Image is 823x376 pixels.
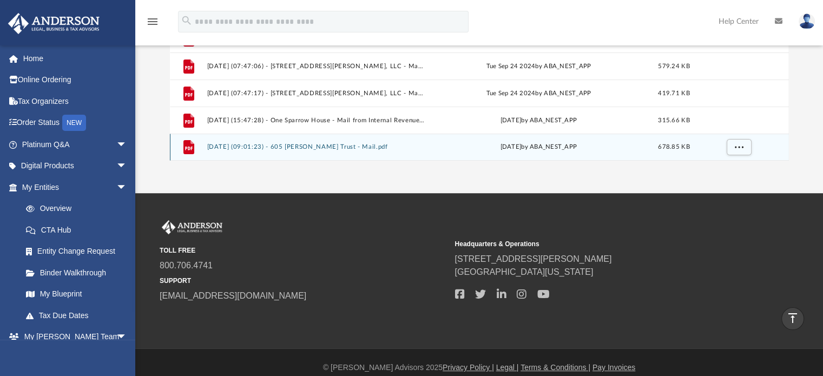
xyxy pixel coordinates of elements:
img: Anderson Advisors Platinum Portal [160,220,225,234]
a: Order StatusNEW [8,112,143,134]
a: vertical_align_top [781,307,804,330]
a: Pay Invoices [592,363,635,372]
a: My [PERSON_NAME] Teamarrow_drop_down [8,326,138,348]
a: Legal | [496,363,519,372]
a: Digital Productsarrow_drop_down [8,155,143,177]
img: Anderson Advisors Platinum Portal [5,13,103,34]
button: More options [726,140,751,156]
div: Tue Sep 24 2024 by ABA_NEST_APP [430,62,648,71]
span: 419.71 KB [658,90,689,96]
div: NEW [62,115,86,131]
a: My Blueprint [15,283,138,305]
img: User Pic [799,14,815,29]
a: CTA Hub [15,219,143,241]
a: Home [8,48,143,69]
span: arrow_drop_down [116,326,138,348]
div: © [PERSON_NAME] Advisors 2025 [135,362,823,373]
a: [STREET_ADDRESS][PERSON_NAME] [455,254,611,263]
a: Privacy Policy | [443,363,494,372]
a: Overview [15,198,143,220]
a: Tax Due Dates [15,305,143,326]
a: Entity Change Request [15,241,143,262]
a: Binder Walkthrough [15,262,143,283]
a: 800.706.4741 [160,261,213,270]
span: arrow_drop_down [116,176,138,199]
small: SUPPORT [160,276,447,286]
button: [DATE] (09:01:23) - 605 [PERSON_NAME] Trust - Mail.pdf [207,144,425,151]
span: arrow_drop_down [116,155,138,177]
div: [DATE] by ABA_NEST_APP [430,116,648,126]
a: [GEOGRAPHIC_DATA][US_STATE] [455,267,593,276]
a: Tax Organizers [8,90,143,112]
a: menu [146,21,159,28]
span: arrow_drop_down [116,134,138,156]
a: Online Ordering [8,69,143,91]
i: search [181,15,193,27]
span: 579.24 KB [658,63,689,69]
div: Tue Sep 24 2024 by ABA_NEST_APP [430,89,648,98]
span: 315.66 KB [658,117,689,123]
a: My Entitiesarrow_drop_down [8,176,143,198]
i: menu [146,15,159,28]
a: Platinum Q&Aarrow_drop_down [8,134,143,155]
button: [DATE] (07:47:17) - [STREET_ADDRESS][PERSON_NAME], LLC - Mail from [PERSON_NAME].pdf [207,90,425,97]
button: [DATE] (15:47:28) - One Sparrow House - Mail from Internal Revenue Service.pdf [207,117,425,124]
a: [EMAIL_ADDRESS][DOMAIN_NAME] [160,291,306,300]
a: Terms & Conditions | [521,363,590,372]
span: 678.85 KB [658,144,689,150]
span: [DATE] [500,144,521,150]
small: Headquarters & Operations [455,239,742,249]
button: [DATE] (07:47:06) - [STREET_ADDRESS][PERSON_NAME], LLC - Mail from [PERSON_NAME].pdf [207,63,425,70]
small: TOLL FREE [160,246,447,255]
div: by ABA_NEST_APP [430,143,648,153]
i: vertical_align_top [786,312,799,325]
